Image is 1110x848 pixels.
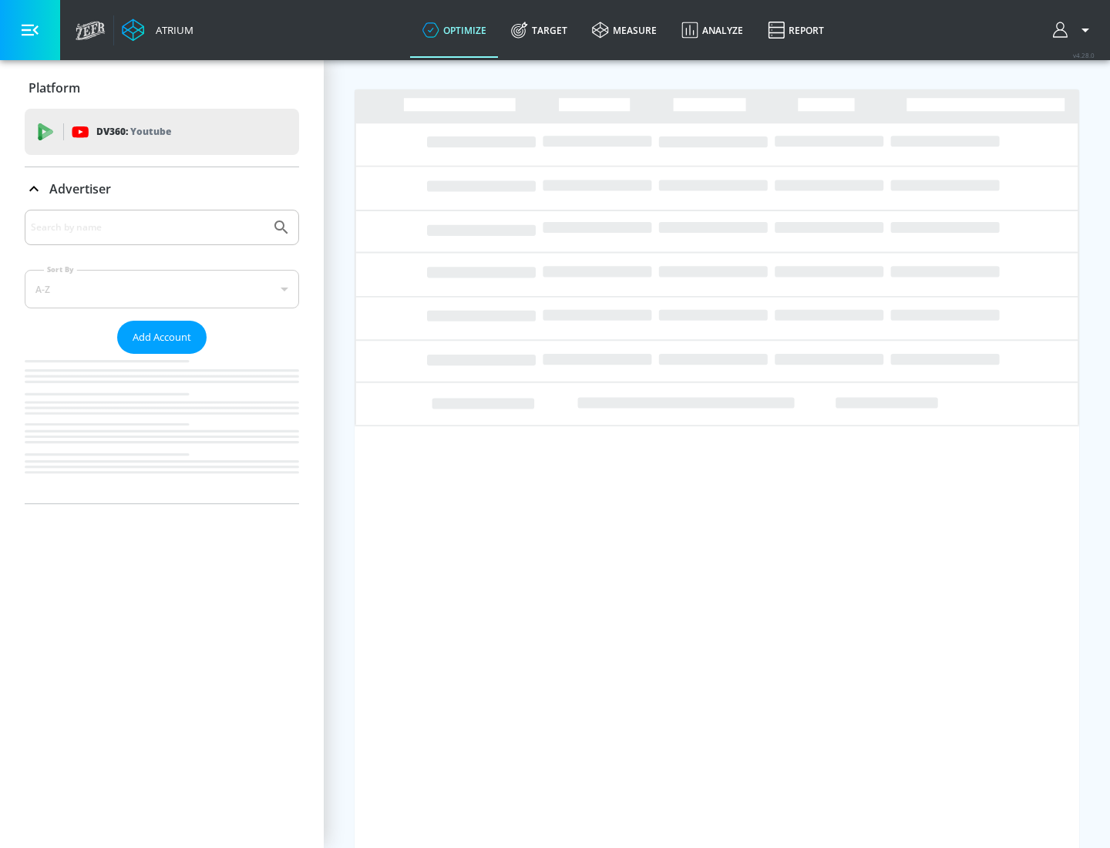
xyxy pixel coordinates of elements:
div: Advertiser [25,210,299,503]
div: A-Z [25,270,299,308]
p: Platform [29,79,80,96]
a: optimize [410,2,499,58]
input: Search by name [31,217,264,237]
div: Advertiser [25,167,299,210]
p: Advertiser [49,180,111,197]
div: Platform [25,66,299,109]
nav: list of Advertiser [25,354,299,503]
a: Target [499,2,580,58]
a: Analyze [669,2,755,58]
a: measure [580,2,669,58]
span: Add Account [133,328,191,346]
a: Report [755,2,836,58]
a: Atrium [122,19,193,42]
span: v 4.28.0 [1073,51,1095,59]
p: DV360: [96,123,171,140]
button: Add Account [117,321,207,354]
label: Sort By [44,264,77,274]
div: Atrium [150,23,193,37]
p: Youtube [130,123,171,140]
div: DV360: Youtube [25,109,299,155]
